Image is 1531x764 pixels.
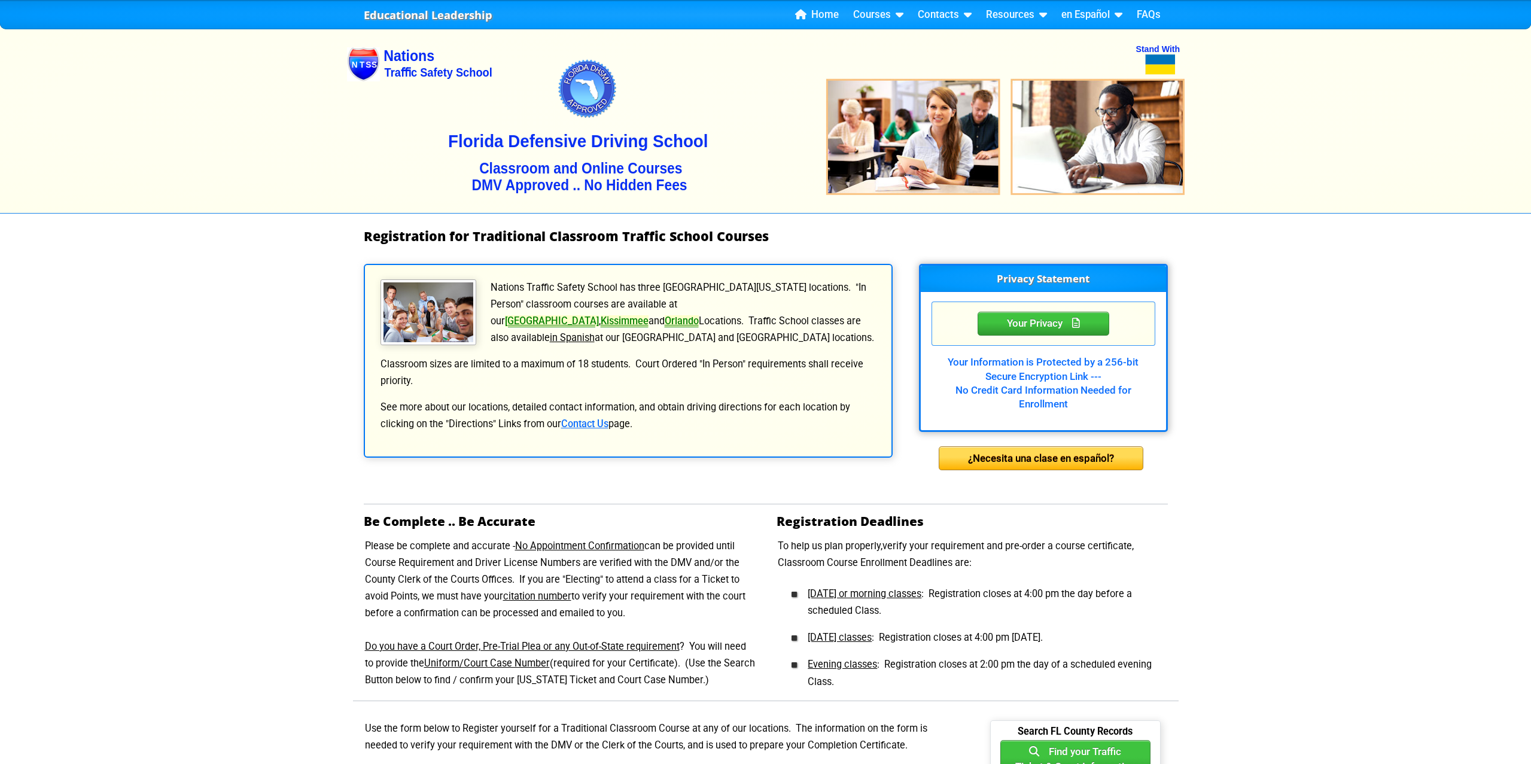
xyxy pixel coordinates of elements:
b: Search FL County Records [1018,726,1133,747]
a: Kissimmee [601,315,649,327]
img: Traffic School Students [381,279,476,345]
p: Please be complete and accurate - can be provided until Course Requirement and Driver License Num... [364,538,755,689]
p: Nations Traffic Safety School has three [GEOGRAPHIC_DATA][US_STATE] locations. "In Person" classr... [379,279,877,346]
u: in Spanish [550,332,595,343]
u: [DATE] or morning classes [808,588,921,599]
p: See more about our locations, detailed contact information, and obtain driving directions for eac... [379,399,877,433]
li: : Registration closes at 4:00 pm [DATE]. [796,620,1168,647]
u: Do you have a Court Order, Pre-Trial Plea or any Out-of-State requirement [365,641,680,652]
h2: Be Complete .. Be Accurate [364,514,755,528]
h1: Registration for Traditional Classroom Traffic School Courses [364,229,1168,243]
u: [DATE] classes [808,632,872,643]
a: Resources [981,6,1052,24]
p: Use the form below to Register yourself for a Traditional Classroom Course at any of our location... [364,720,961,754]
u: citation number [503,590,571,602]
li: : Registration closes at 4:00 pm the day before a scheduled Class. [796,581,1168,620]
a: Courses [848,6,908,24]
p: To help us plan properly,verify your requirement and pre-order a course certificate, Classroom Co... [777,538,1168,571]
a: Contact Us [561,418,608,430]
div: Privacy Statement [978,312,1109,336]
a: Orlando [665,315,699,327]
p: Classroom sizes are limited to a maximum of 18 students. Court Ordered "In Person" requirements s... [379,356,877,389]
a: en Español [1057,6,1127,24]
a: FAQs [1132,6,1165,24]
a: Educational Leadership [364,5,492,25]
a: Contacts [913,6,976,24]
a: Home [790,6,844,24]
a: Your Privacy [978,315,1109,330]
a: ¿Necesita una clase en español? [939,452,1143,464]
li: : Registration closes at 2:00 pm the day of a scheduled evening Class. [796,647,1168,691]
h3: Privacy Statement [921,266,1166,292]
u: No Appointment Confirmation [515,540,644,552]
img: Nations Traffic School - Your DMV Approved Florida Traffic School [347,22,1185,213]
u: Evening classes [808,659,877,670]
a: [GEOGRAPHIC_DATA] [505,315,599,327]
div: Your Information is Protected by a 256-bit Secure Encryption Link --- No Credit Card Information ... [932,346,1155,411]
div: ¿Necesita una clase en español? [939,446,1143,470]
h2: Registration Deadlines [777,514,1168,528]
u: Uniform/Court Case Number [424,658,550,669]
